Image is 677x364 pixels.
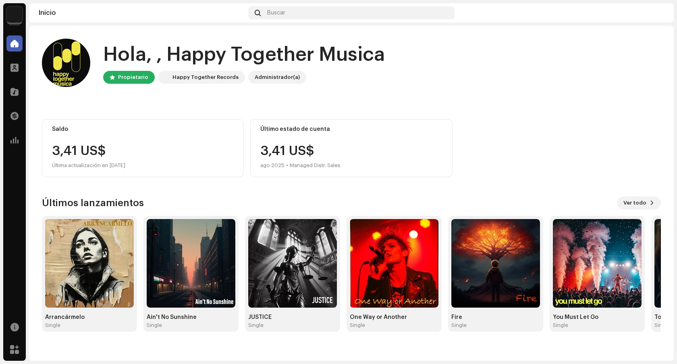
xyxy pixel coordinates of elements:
[42,196,144,209] h3: Últimos lanzamientos
[6,6,23,23] img: edd8793c-a1b1-4538-85bc-e24b6277bc1e
[553,314,642,321] div: You Must Let Go
[103,42,385,68] div: Hola, , Happy Together Musica
[350,219,438,308] img: d2944416-1ad1-4486-a1d9-bed1a497018e
[147,322,162,329] div: Single
[248,322,264,329] div: Single
[39,10,245,16] div: Inicio
[290,161,341,170] div: Managed Distr. Sales
[172,72,239,82] div: Happy Together Records
[654,322,670,329] div: Single
[451,314,540,321] div: Fire
[42,119,244,177] re-o-card-value: Saldo
[623,195,646,211] span: Ver todo
[267,10,285,16] span: Buscar
[45,322,60,329] div: Single
[260,161,285,170] div: ago 2025
[52,126,234,132] div: Saldo
[260,126,442,132] div: Último estado de cuenta
[255,72,300,82] div: Administrador(a)
[553,322,568,329] div: Single
[350,322,365,329] div: Single
[651,6,664,19] img: 00177c64-4af7-4532-b3d3-c73703e46d51
[451,322,467,329] div: Single
[118,72,148,82] div: Propietario
[451,219,540,308] img: 765c6f74-bf23-4f84-b796-552c75500136
[147,219,235,308] img: ff812249-4d01-444e-8ebb-f05285f87039
[350,314,438,321] div: One Way or Another
[248,314,337,321] div: JUSTICE
[248,219,337,308] img: 15bcb317-c186-440a-9930-13e5dc6471c1
[553,219,642,308] img: e60300ad-1006-4013-9543-8cff9d46b729
[617,196,661,209] button: Ver todo
[45,219,134,308] img: b06a0a28-0cda-44c0-afd7-d4f63bfa522b
[160,72,169,82] img: edd8793c-a1b1-4538-85bc-e24b6277bc1e
[42,39,90,87] img: 00177c64-4af7-4532-b3d3-c73703e46d51
[52,161,234,170] div: Última actualización en [DATE]
[286,161,288,170] div: •
[45,314,134,321] div: Arrancármelo
[250,119,452,177] re-o-card-value: Último estado de cuenta
[147,314,235,321] div: Ain't No Sunshine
